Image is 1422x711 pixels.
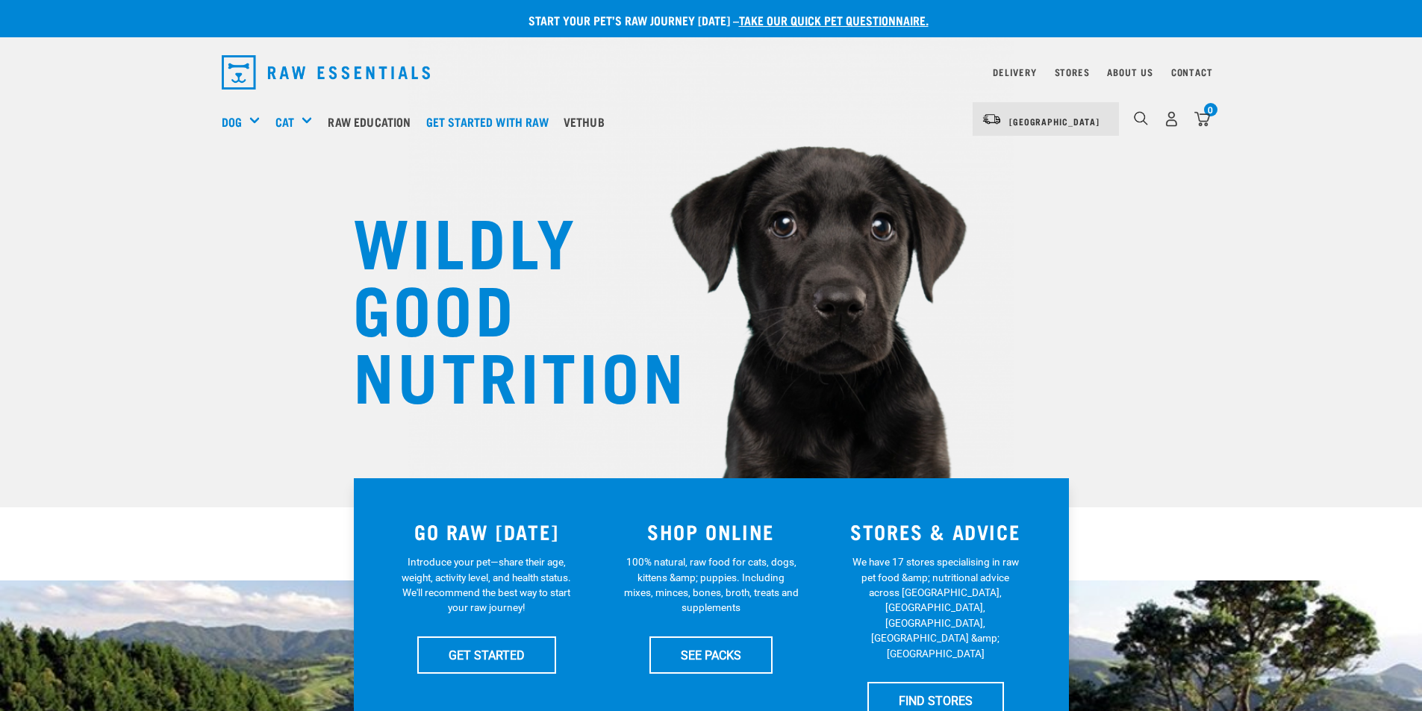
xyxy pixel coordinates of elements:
[848,554,1023,661] p: We have 17 stores specialising in raw pet food &amp; nutritional advice across [GEOGRAPHIC_DATA],...
[832,520,1039,543] h3: STORES & ADVICE
[1164,111,1179,127] img: user.png
[422,92,560,151] a: Get started with Raw
[1009,119,1100,124] span: [GEOGRAPHIC_DATA]
[275,113,294,131] a: Cat
[1134,111,1148,125] img: home-icon-1@2x.png
[993,69,1036,75] a: Delivery
[353,205,652,407] h1: WILDLY GOOD NUTRITION
[1194,111,1210,127] img: home-icon@2x.png
[384,520,590,543] h3: GO RAW [DATE]
[608,520,814,543] h3: SHOP ONLINE
[739,16,929,23] a: take our quick pet questionnaire.
[982,113,1002,126] img: van-moving.png
[1055,69,1090,75] a: Stores
[222,113,242,131] a: Dog
[210,49,1213,95] nav: dropdown navigation
[417,636,556,674] a: GET STARTED
[649,636,773,674] a: SEE PACKS
[1107,69,1153,75] a: About Us
[222,55,431,90] img: Raw Essentials Logo
[1171,69,1213,75] a: Contact
[399,554,574,616] p: Introduce your pet—share their age, weight, activity level, and health status. We'll recommend th...
[560,92,616,151] a: Vethub
[324,92,422,151] a: Raw Education
[1204,103,1217,116] div: 0
[623,554,799,616] p: 100% natural, raw food for cats, dogs, kittens &amp; puppies. Including mixes, minces, bones, bro...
